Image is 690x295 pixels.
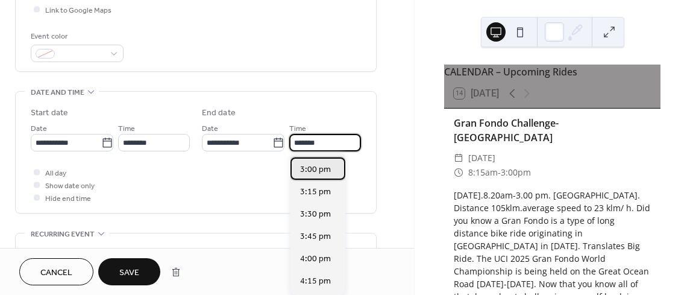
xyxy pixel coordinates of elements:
[289,122,306,135] span: Time
[118,122,135,135] span: Time
[468,151,495,165] span: [DATE]
[45,167,66,180] span: All day
[31,122,47,135] span: Date
[454,165,463,180] div: ​
[501,165,531,180] span: 3:00pm
[40,267,72,279] span: Cancel
[300,252,331,265] span: 4:00 pm
[468,165,498,180] span: 8:15am
[119,267,139,279] span: Save
[498,165,501,180] span: -
[31,86,84,99] span: Date and time
[31,30,121,43] div: Event color
[300,163,331,176] span: 3:00 pm
[98,258,160,285] button: Save
[45,180,95,192] span: Show date only
[300,208,331,220] span: 3:30 pm
[202,107,236,119] div: End date
[300,230,331,243] span: 3:45 pm
[31,228,95,241] span: Recurring event
[444,65,660,79] div: CALENDAR – Upcoming Rides
[45,192,91,205] span: Hide end time
[202,122,218,135] span: Date
[45,4,111,17] span: Link to Google Maps
[19,258,93,285] button: Cancel
[31,107,68,119] div: Start date
[300,185,331,198] span: 3:15 pm
[300,274,331,287] span: 4:15 pm
[454,116,651,145] div: Gran Fondo Challenge- [GEOGRAPHIC_DATA]
[454,151,463,165] div: ​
